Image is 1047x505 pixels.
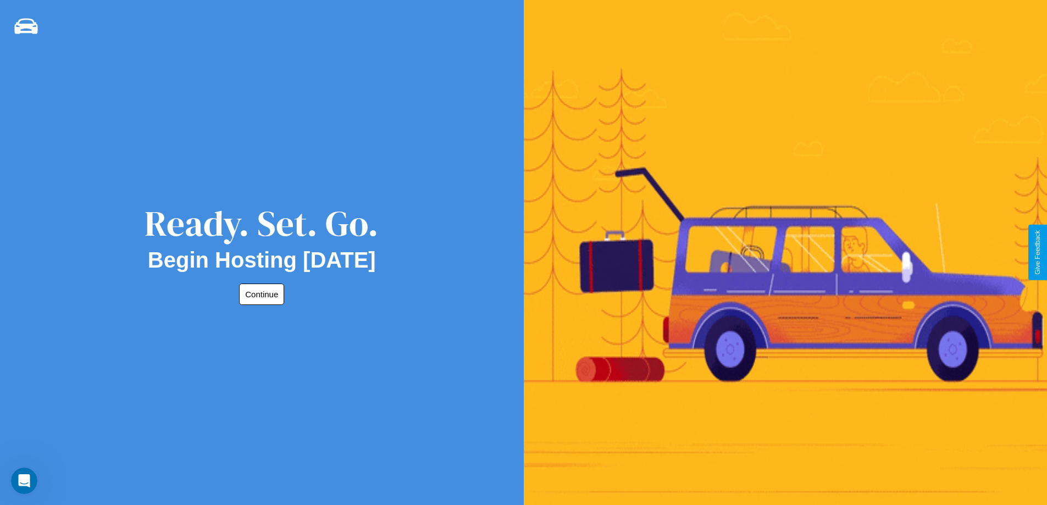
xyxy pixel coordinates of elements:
div: Ready. Set. Go. [145,199,379,248]
iframe: Intercom live chat [11,468,37,494]
h2: Begin Hosting [DATE] [148,248,376,273]
div: Give Feedback [1034,230,1042,275]
button: Continue [239,284,284,305]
